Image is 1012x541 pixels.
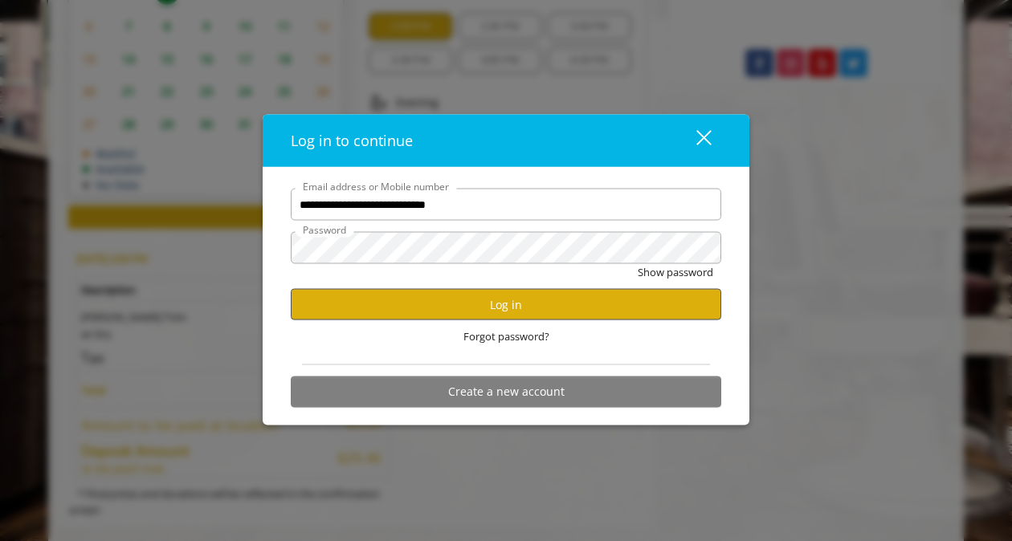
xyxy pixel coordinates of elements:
button: Create a new account [291,376,721,408]
span: Forgot password? [463,328,549,345]
button: Log in [291,289,721,320]
label: Password [295,222,354,238]
button: Show password [638,264,713,281]
button: close dialog [667,124,721,157]
div: close dialog [678,128,710,153]
label: Email address or Mobile number [295,179,457,194]
input: Password [291,232,721,264]
span: Log in to continue [291,131,413,150]
input: Email address or Mobile number [291,189,721,221]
